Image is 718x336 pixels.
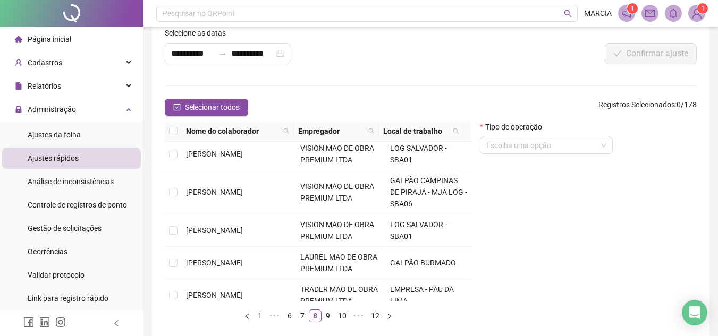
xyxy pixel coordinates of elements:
[390,220,447,240] span: LOG SALVADOR - SBA01
[39,317,50,328] span: linkedin
[480,121,548,133] label: Tipo de operação
[28,247,67,256] span: Ocorrências
[300,144,374,164] span: VISION MAO DE OBRA PREMIUM LTDA
[254,310,266,322] a: 1
[28,201,127,209] span: Controle de registros de ponto
[28,224,102,232] span: Gestão de solicitações
[186,125,279,137] span: Nome do colaborador
[15,82,22,90] span: file
[584,7,612,19] span: MARCIA
[281,123,292,139] span: search
[244,313,250,320] span: left
[334,309,350,322] li: 10
[383,125,449,137] span: Local de trabalho
[283,128,290,134] span: search
[309,309,322,322] li: 8
[28,271,85,279] span: Validar protocolo
[15,36,22,43] span: home
[300,220,374,240] span: VISION MAO DE OBRA PREMIUM LTDA
[28,105,76,114] span: Administração
[266,309,283,322] span: •••
[241,309,254,322] button: left
[186,150,243,158] span: [PERSON_NAME]
[284,310,295,322] a: 6
[300,285,378,305] span: TRADER MAO DE OBRA PREMIUM LTDA
[283,309,296,322] li: 6
[390,144,447,164] span: LOG SALVADOR - SBA01
[350,309,367,322] li: 5 próximas páginas
[23,317,34,328] span: facebook
[335,310,350,322] a: 10
[28,35,71,44] span: Página inicial
[298,125,365,137] span: Empregador
[367,309,383,322] li: 12
[598,100,675,109] span: Registros Selecionados
[383,309,396,322] li: Próxima página
[322,310,334,322] a: 9
[564,10,572,18] span: search
[322,309,334,322] li: 9
[55,317,66,328] span: instagram
[669,8,678,18] span: bell
[645,8,655,18] span: mail
[622,8,631,18] span: notification
[631,5,635,12] span: 1
[28,131,81,139] span: Ajustes da folha
[300,182,374,202] span: VISION MAO DE OBRA PREMIUM LTDA
[218,49,227,58] span: swap-right
[186,291,243,299] span: [PERSON_NAME]
[383,309,396,322] button: right
[697,3,708,14] sup: Atualize o seu contato no menu Meus Dados
[390,176,467,208] span: GALPÃO CAMPINAS DE PIRAJÁ - MJA LOG - SBA06
[165,99,248,116] button: Selecionar todos
[218,49,227,58] span: to
[605,43,697,64] button: Confirmar ajuste
[386,313,393,320] span: right
[701,5,705,12] span: 1
[241,309,254,322] li: Página anterior
[390,259,456,267] span: GALPÃO BURMADO
[186,226,243,235] span: [PERSON_NAME]
[598,99,697,116] span: : 0 / 178
[185,101,240,113] span: Selecionar todos
[297,310,308,322] a: 7
[28,58,62,67] span: Cadastros
[451,123,461,139] span: search
[627,3,638,14] sup: 1
[266,309,283,322] li: 5 páginas anteriores
[368,128,375,134] span: search
[28,177,114,186] span: Análise de inconsistências
[689,5,705,21] img: 94789
[28,82,61,90] span: Relatórios
[390,285,454,305] span: EMPRESA - PAU DA LIMA
[15,106,22,113] span: lock
[186,188,243,196] span: [PERSON_NAME]
[366,123,377,139] span: search
[350,309,367,322] span: •••
[113,320,120,327] span: left
[368,310,383,322] a: 12
[309,310,321,322] a: 8
[173,104,181,111] span: check-square
[165,27,233,39] label: Selecione as datas
[300,253,377,273] span: LAUREL MAO DE OBRA PREMIUM LTDA
[15,59,22,66] span: user-add
[682,300,707,325] div: Open Intercom Messenger
[28,154,79,162] span: Ajustes rápidos
[296,309,309,322] li: 7
[453,128,459,134] span: search
[28,294,108,303] span: Link para registro rápido
[254,309,266,322] li: 1
[186,259,243,267] span: [PERSON_NAME]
